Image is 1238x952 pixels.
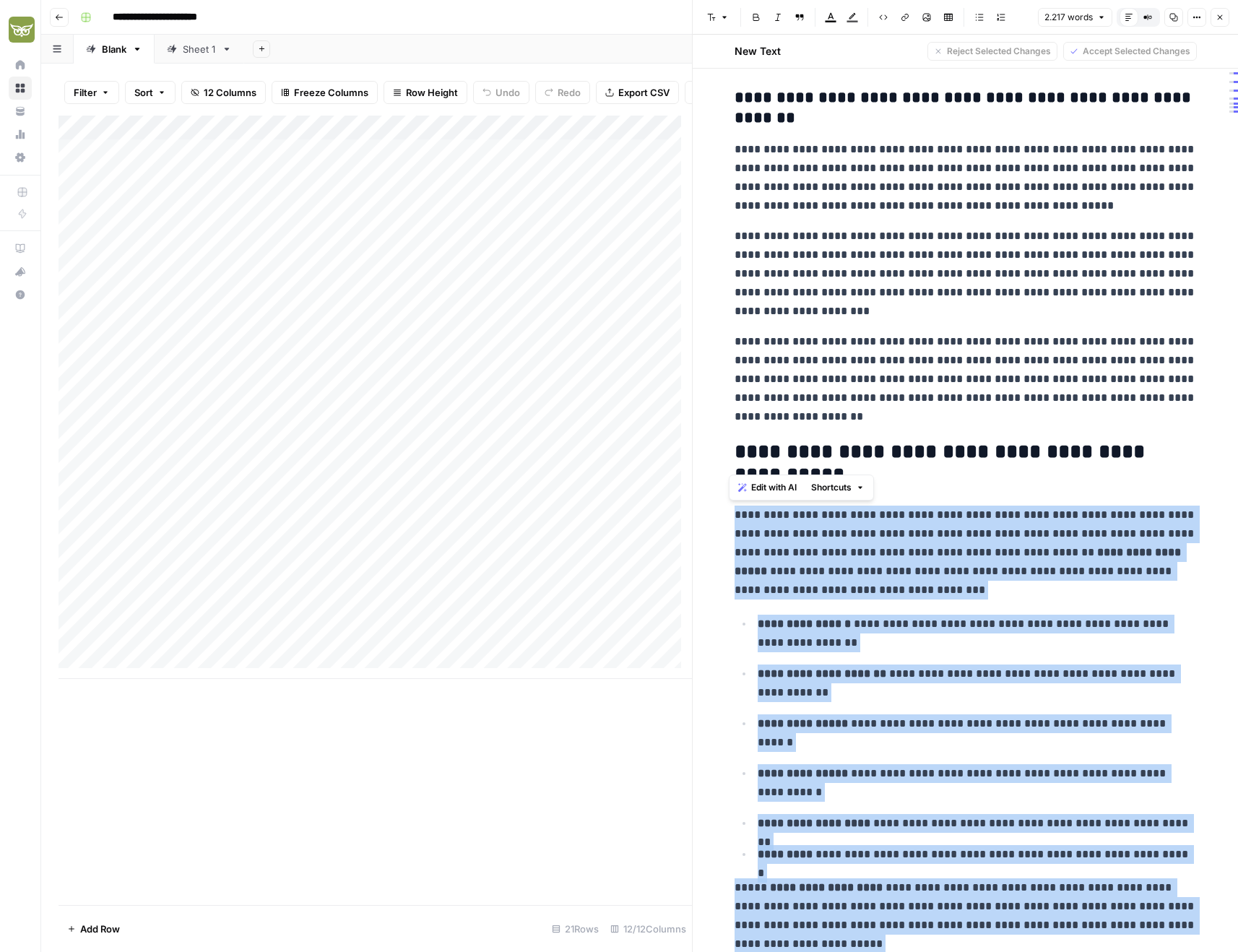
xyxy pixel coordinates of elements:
[9,123,32,146] a: Usage
[9,77,32,100] a: Browse
[495,85,520,100] span: Undo
[1063,42,1197,61] button: Accept Selected Changes
[473,81,529,104] button: Undo
[9,283,32,306] button: Help + Support
[181,81,266,104] button: 12 Columns
[735,44,781,59] h2: New Text
[183,42,216,56] div: Sheet 1
[605,917,692,940] div: 12/12 Columns
[272,81,378,104] button: Freeze Columns
[1083,45,1190,58] span: Accept Selected Changes
[927,42,1057,61] button: Reject Selected Changes
[596,81,679,104] button: Export CSV
[558,85,581,100] span: Redo
[59,917,129,940] button: Add Row
[805,478,870,497] button: Shortcuts
[204,85,256,100] span: 12 Columns
[64,81,119,104] button: Filter
[535,81,590,104] button: Redo
[811,481,852,494] span: Shortcuts
[9,237,32,260] a: AirOps Academy
[134,85,153,100] span: Sort
[546,917,605,940] div: 21 Rows
[294,85,368,100] span: Freeze Columns
[80,922,120,936] span: Add Row
[384,81,467,104] button: Row Height
[74,35,155,64] a: Blank
[618,85,670,100] span: Export CSV
[9,17,35,43] img: Evergreen Media Logo
[9,261,31,282] div: What's new?
[9,12,32,48] button: Workspace: Evergreen Media
[406,85,458,100] span: Row Height
[1044,11,1093,24] span: 2.217 words
[732,478,802,497] button: Edit with AI
[1038,8,1112,27] button: 2.217 words
[9,146,32,169] a: Settings
[9,53,32,77] a: Home
[947,45,1051,58] span: Reject Selected Changes
[74,85,97,100] span: Filter
[125,81,176,104] button: Sort
[155,35,244,64] a: Sheet 1
[102,42,126,56] div: Blank
[9,100,32,123] a: Your Data
[751,481,797,494] span: Edit with AI
[9,260,32,283] button: What's new?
